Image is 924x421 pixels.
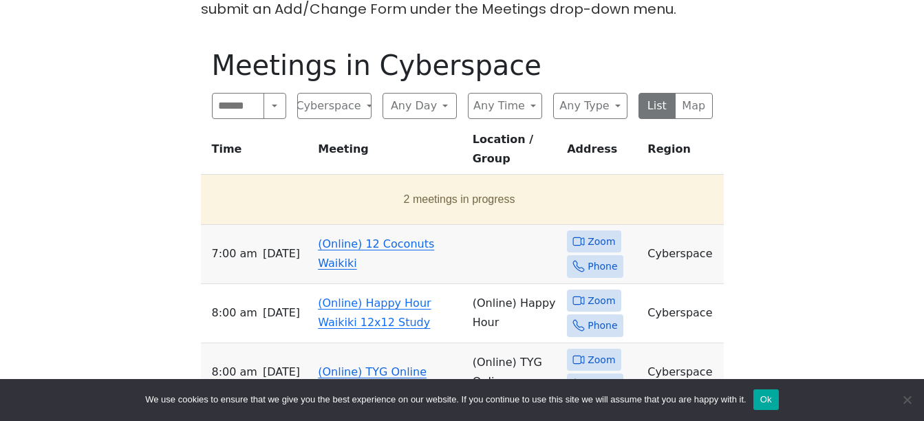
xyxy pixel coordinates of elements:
span: 8:00 AM [212,363,257,382]
span: No [900,393,914,407]
th: Address [561,130,642,175]
button: Search [264,93,286,119]
button: Any Day [383,93,457,119]
span: [DATE] [263,244,300,263]
button: Any Type [553,93,627,119]
a: (Online) Happy Hour Waikiki 12x12 Study [318,296,431,329]
td: Cyberspace [642,343,723,402]
td: (Online) TYG Online [467,343,561,402]
a: (Online) 12 Coconuts Waikiki [318,237,434,270]
span: Zoom [588,233,615,250]
th: Time [201,130,313,175]
span: Phone [588,376,617,393]
span: Zoom [588,292,615,310]
span: Phone [588,317,617,334]
a: (Online) TYG Online [318,365,427,378]
button: Map [675,93,713,119]
span: 8:00 AM [212,303,257,323]
input: Search [212,93,265,119]
button: Any Time [468,93,542,119]
td: (Online) Happy Hour [467,284,561,343]
button: Cyberspace [297,93,372,119]
th: Region [642,130,723,175]
button: Ok [753,389,779,410]
button: 2 meetings in progress [206,180,713,219]
span: [DATE] [263,303,300,323]
td: Cyberspace [642,284,723,343]
button: List [638,93,676,119]
h1: Meetings in Cyberspace [212,49,713,82]
td: Cyberspace [642,225,723,284]
th: Meeting [312,130,467,175]
span: Zoom [588,352,615,369]
span: 7:00 AM [212,244,257,263]
span: We use cookies to ensure that we give you the best experience on our website. If you continue to ... [145,393,746,407]
span: [DATE] [263,363,300,382]
th: Location / Group [467,130,561,175]
span: Phone [588,258,617,275]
